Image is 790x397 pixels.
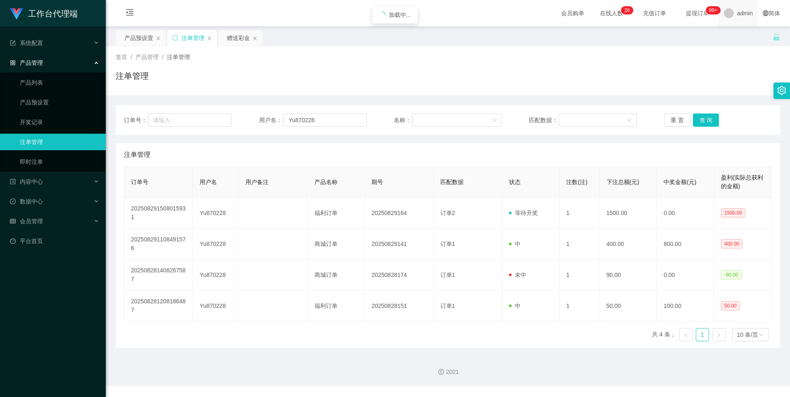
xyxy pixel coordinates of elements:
[607,179,639,185] span: 下注总额(元)
[721,174,764,189] span: 盈利(实际总获利的金额)
[440,241,455,247] span: 订单1
[10,40,16,46] i: 图标: form
[124,260,193,291] td: 202508281408267587
[124,116,148,125] span: 订单号：
[116,54,127,60] span: 首页
[763,10,769,16] i: 图标: global
[706,6,721,14] sup: 1016
[308,229,365,260] td: 商城订单
[308,291,365,321] td: 福利订单
[207,36,212,41] i: 图标: close
[193,229,239,260] td: Yu870228
[682,10,713,16] span: 提现订单
[193,198,239,229] td: Yu870228
[721,239,743,248] span: 400.00
[124,198,193,229] td: 202508291508015931
[227,30,250,46] div: 赠送彩金
[759,332,764,338] i: 图标: down
[624,6,627,14] p: 2
[10,59,43,66] span: 产品管理
[136,54,159,60] span: 产品管理
[10,218,43,224] span: 会员管理
[559,198,600,229] td: 1
[657,291,714,321] td: 100.00
[440,272,455,278] span: 订单1
[10,60,16,66] i: 图标: appstore-o
[696,328,709,341] li: 1
[600,229,657,260] td: 400.00
[167,54,190,60] span: 注单管理
[693,113,719,127] button: 查 询
[131,179,148,185] span: 订单号
[559,291,600,321] td: 1
[252,36,257,41] i: 图标: close
[20,154,99,170] a: 即时注单
[20,134,99,150] a: 注单管理
[10,40,43,46] span: 系统配置
[124,30,153,46] div: 产品预设置
[777,86,786,95] i: 图标: setting
[683,333,688,338] i: 图标: left
[10,178,43,185] span: 内容中心
[116,70,149,82] h1: 注单管理
[627,6,630,14] p: 6
[721,270,742,279] span: -90.00
[509,302,521,309] span: 中
[10,198,16,204] i: 图标: check-circle-o
[10,10,78,17] a: 工作台代理端
[20,114,99,130] a: 开奖记录
[172,35,178,41] i: 图标: sync
[559,229,600,260] td: 1
[716,333,721,338] i: 图标: right
[657,260,714,291] td: 0.00
[657,229,714,260] td: 800.00
[10,233,99,249] a: 图标: dashboard平台首页
[657,198,714,229] td: 0.00
[621,6,633,14] sup: 26
[509,272,526,278] span: 未中
[10,198,43,205] span: 数据中心
[371,179,383,185] span: 期号
[314,179,338,185] span: 产品名称
[639,10,670,16] span: 充值订单
[627,118,632,123] i: 图标: down
[200,179,217,185] span: 用户名
[652,328,676,341] li: 共 4 条，
[440,302,455,309] span: 订单1
[379,12,385,18] i: icon: loading
[596,10,627,16] span: 在线人数
[162,54,164,60] span: /
[721,208,745,217] span: 1500.00
[365,291,433,321] td: 20250828151
[181,30,205,46] div: 注单管理
[283,113,367,127] input: 请输入
[308,198,365,229] td: 福利订单
[492,118,497,123] i: 图标: down
[308,260,365,291] td: 商城订单
[124,150,150,160] span: 注单管理
[721,301,740,310] span: 50.00
[28,0,78,27] h1: 工作台代理端
[10,8,23,20] img: logo.9652507e.png
[509,241,521,247] span: 中
[259,116,284,125] span: 用户名：
[600,260,657,291] td: 90.00
[156,36,161,41] i: 图标: close
[193,291,239,321] td: Yu870228
[10,179,16,184] i: 图标: profile
[193,260,239,291] td: Yu870228
[773,33,780,41] i: 图标: unlock
[712,328,726,341] li: 下一页
[566,179,587,185] span: 注数(注)
[365,260,433,291] td: 20250828174
[10,218,16,224] i: 图标: table
[438,369,444,375] i: 图标: copyright
[389,12,411,18] span: 加载中...
[116,0,144,27] i: 图标: menu-fold
[440,179,464,185] span: 匹配数据
[679,328,692,341] li: 上一页
[600,291,657,321] td: 50.00
[112,368,783,376] div: 2021
[20,74,99,91] a: 产品列表
[365,198,433,229] td: 20250829184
